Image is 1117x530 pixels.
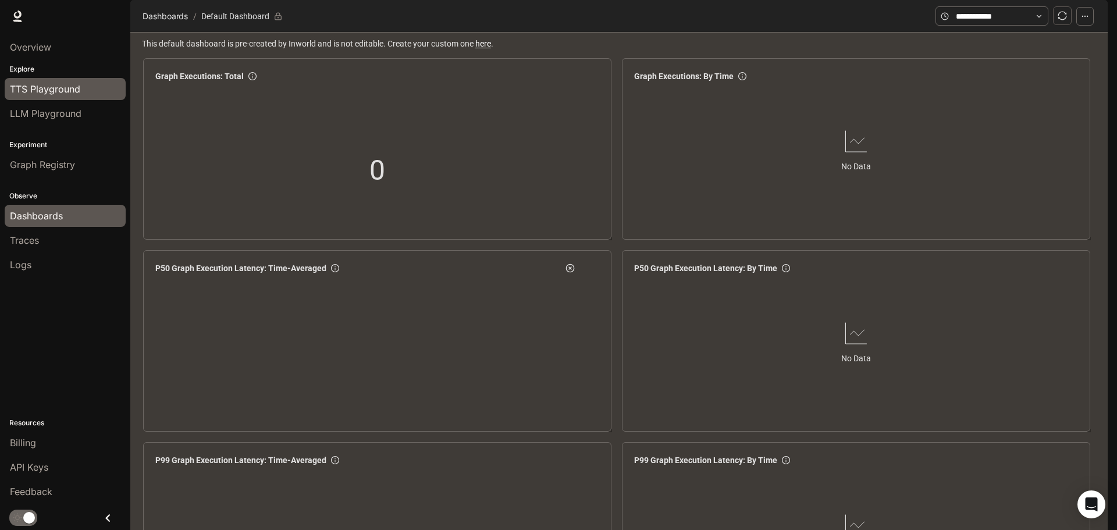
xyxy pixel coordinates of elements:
[782,264,790,272] span: info-circle
[142,37,1098,50] span: This default dashboard is pre-created by Inworld and is not editable. Create your custom one .
[841,352,871,365] article: No Data
[155,454,326,467] span: P99 Graph Execution Latency: Time-Averaged
[155,262,326,275] span: P50 Graph Execution Latency: Time-Averaged
[1058,11,1067,20] span: sync
[248,72,257,80] span: info-circle
[475,39,491,48] a: here
[140,9,191,23] button: Dashboards
[841,160,871,173] article: No Data
[193,10,197,23] span: /
[143,9,188,23] span: Dashboards
[782,456,790,464] span: info-circle
[331,264,339,272] span: info-circle
[634,454,777,467] span: P99 Graph Execution Latency: By Time
[199,5,272,27] article: Default Dashboard
[155,70,244,83] span: Graph Executions: Total
[1077,490,1105,518] div: Open Intercom Messenger
[634,70,734,83] span: Graph Executions: By Time
[738,72,746,80] span: info-circle
[634,262,777,275] span: P50 Graph Execution Latency: By Time
[331,456,339,464] span: info-circle
[369,148,385,192] span: 0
